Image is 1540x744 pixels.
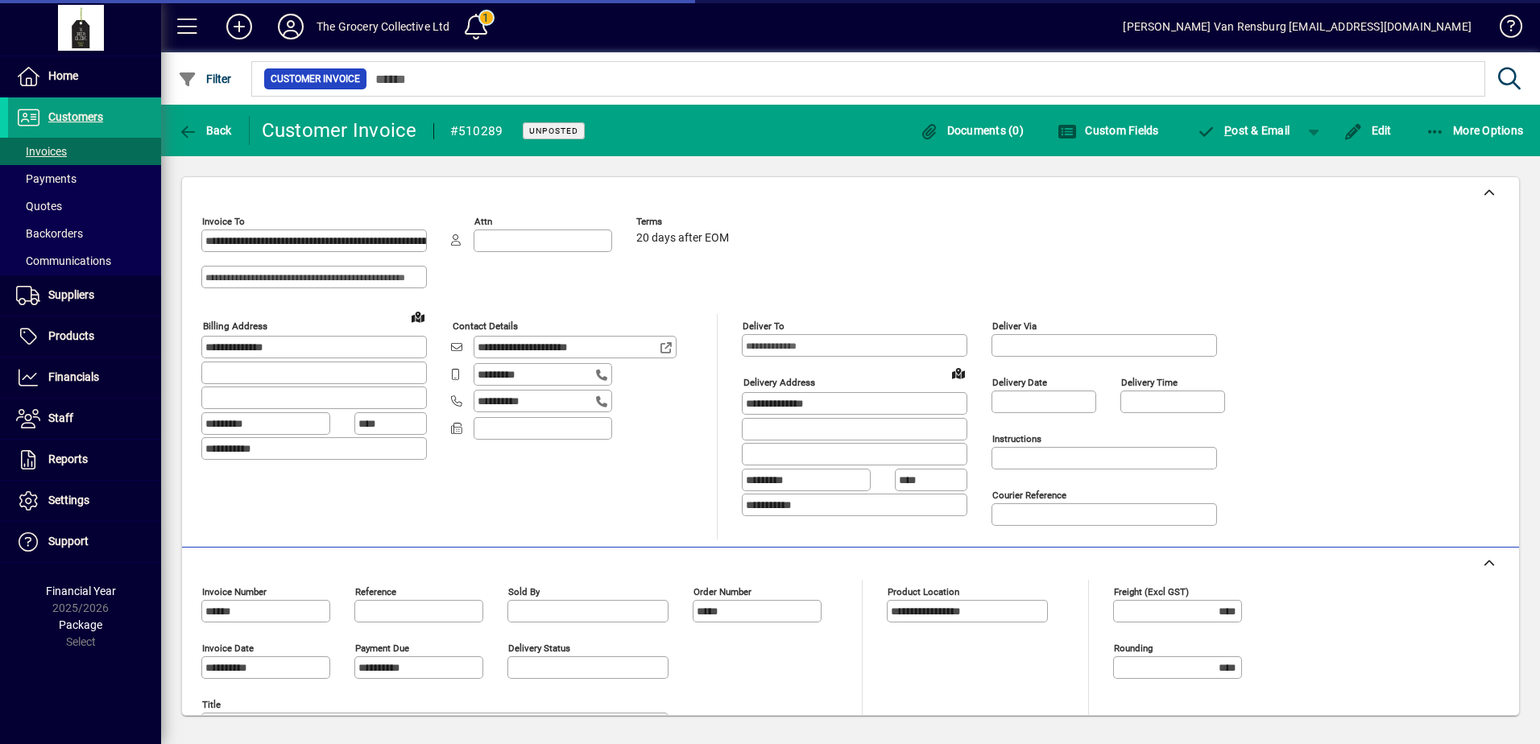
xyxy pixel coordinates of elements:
[178,72,232,85] span: Filter
[992,377,1047,388] mat-label: Delivery date
[317,14,450,39] div: The Grocery Collective Ltd
[16,172,77,185] span: Payments
[508,643,570,654] mat-label: Delivery status
[161,116,250,145] app-page-header-button: Back
[1121,377,1178,388] mat-label: Delivery time
[16,254,111,267] span: Communications
[1422,116,1528,145] button: More Options
[888,586,959,597] mat-label: Product location
[262,118,417,143] div: Customer Invoice
[915,116,1028,145] button: Documents (0)
[8,358,161,398] a: Financials
[636,232,729,245] span: 20 days after EOM
[1343,124,1392,137] span: Edit
[8,56,161,97] a: Home
[8,316,161,357] a: Products
[16,200,62,213] span: Quotes
[1224,124,1232,137] span: P
[919,124,1024,137] span: Documents (0)
[992,490,1066,501] mat-label: Courier Reference
[743,320,784,332] mat-label: Deliver To
[16,227,83,240] span: Backorders
[474,216,492,227] mat-label: Attn
[405,304,431,329] a: View on map
[1123,14,1472,39] div: [PERSON_NAME] Van Rensburg [EMAIL_ADDRESS][DOMAIN_NAME]
[450,118,503,144] div: #510289
[213,12,265,41] button: Add
[992,320,1037,332] mat-label: Deliver via
[174,116,236,145] button: Back
[1058,124,1159,137] span: Custom Fields
[48,494,89,506] span: Settings
[202,216,245,227] mat-label: Invoice To
[48,411,73,424] span: Staff
[1197,124,1290,137] span: ost & Email
[48,110,103,123] span: Customers
[178,124,232,137] span: Back
[8,165,161,192] a: Payments
[8,275,161,316] a: Suppliers
[8,220,161,247] a: Backorders
[529,126,578,136] span: Unposted
[8,481,161,521] a: Settings
[355,586,396,597] mat-label: Reference
[48,535,89,548] span: Support
[202,643,254,654] mat-label: Invoice date
[48,329,94,342] span: Products
[992,433,1041,444] mat-label: Instructions
[1054,116,1163,145] button: Custom Fields
[8,399,161,439] a: Staff
[265,12,317,41] button: Profile
[1114,586,1189,597] mat-label: Freight (excl GST)
[8,138,161,165] a: Invoices
[202,586,267,597] mat-label: Invoice number
[8,247,161,275] a: Communications
[8,440,161,480] a: Reports
[355,643,409,654] mat-label: Payment due
[48,453,88,465] span: Reports
[693,586,751,597] mat-label: Order number
[48,69,78,82] span: Home
[48,288,94,301] span: Suppliers
[508,586,540,597] mat-label: Sold by
[1426,124,1524,137] span: More Options
[946,360,971,386] a: View on map
[1339,116,1396,145] button: Edit
[174,64,236,93] button: Filter
[271,71,360,87] span: Customer Invoice
[8,192,161,220] a: Quotes
[1488,3,1520,56] a: Knowledge Base
[46,585,116,597] span: Financial Year
[1189,116,1298,145] button: Post & Email
[48,370,99,383] span: Financials
[59,618,102,631] span: Package
[16,145,67,158] span: Invoices
[202,699,221,710] mat-label: Title
[636,217,733,227] span: Terms
[8,522,161,562] a: Support
[1114,643,1153,654] mat-label: Rounding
